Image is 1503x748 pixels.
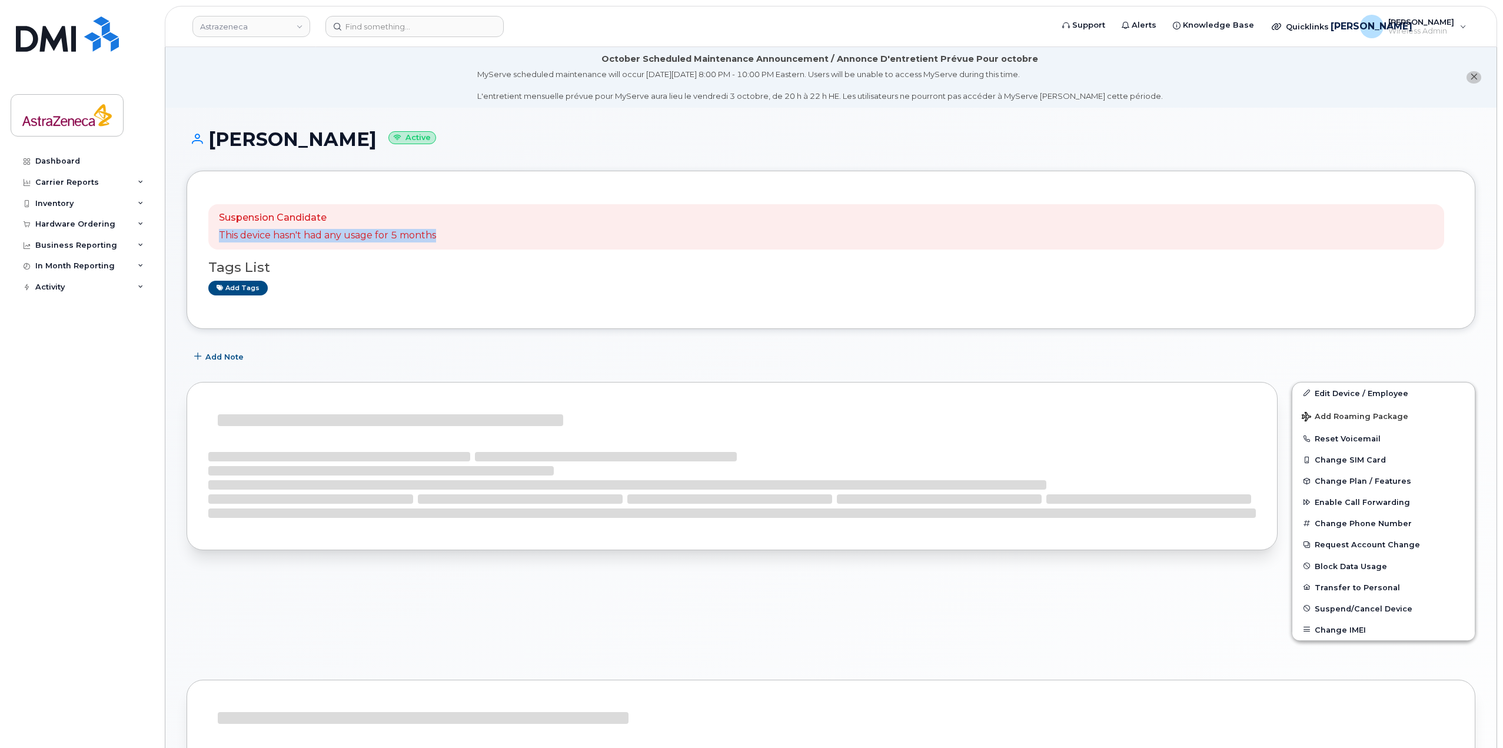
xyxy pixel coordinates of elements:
[1315,477,1411,486] span: Change Plan / Features
[1292,598,1475,619] button: Suspend/Cancel Device
[601,53,1038,65] div: October Scheduled Maintenance Announcement / Annonce D'entretient Prévue Pour octobre
[388,131,436,145] small: Active
[1292,449,1475,470] button: Change SIM Card
[1292,619,1475,640] button: Change IMEI
[208,281,268,295] a: Add tags
[1292,470,1475,491] button: Change Plan / Features
[1315,498,1410,507] span: Enable Call Forwarding
[219,211,436,225] p: Suspension Candidate
[1292,556,1475,577] button: Block Data Usage
[1292,513,1475,534] button: Change Phone Number
[1292,383,1475,404] a: Edit Device / Employee
[1292,491,1475,513] button: Enable Call Forwarding
[1315,604,1412,613] span: Suspend/Cancel Device
[1292,428,1475,449] button: Reset Voicemail
[1292,534,1475,555] button: Request Account Change
[219,229,436,242] p: This device hasn't had any usage for 5 months
[1302,412,1408,423] span: Add Roaming Package
[208,260,1454,275] h3: Tags List
[1467,71,1481,84] button: close notification
[1292,577,1475,598] button: Transfer to Personal
[1292,404,1475,428] button: Add Roaming Package
[187,347,254,368] button: Add Note
[187,129,1475,149] h1: [PERSON_NAME]
[205,351,244,363] span: Add Note
[477,69,1163,102] div: MyServe scheduled maintenance will occur [DATE][DATE] 8:00 PM - 10:00 PM Eastern. Users will be u...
